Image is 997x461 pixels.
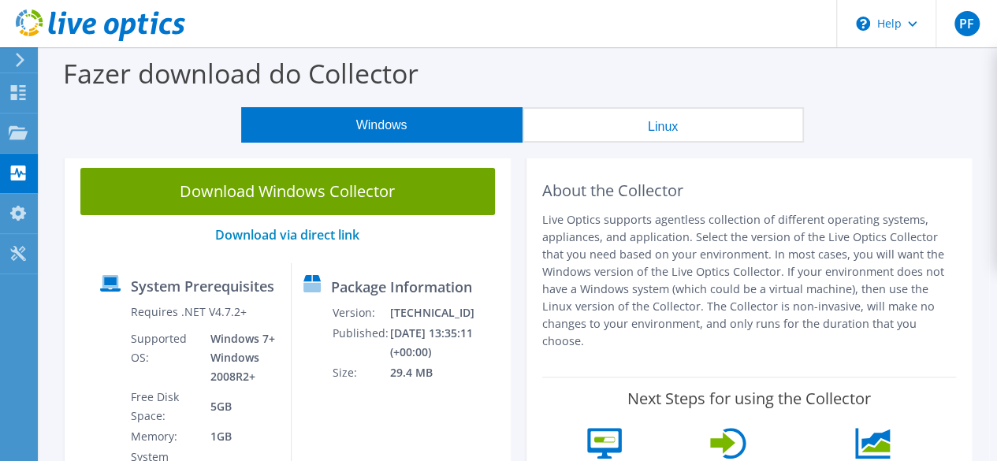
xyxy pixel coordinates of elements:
[131,278,274,294] label: System Prerequisites
[130,426,199,447] td: Memory:
[389,362,504,383] td: 29.4 MB
[215,226,359,244] a: Download via direct link
[199,329,278,387] td: Windows 7+ Windows 2008R2+
[389,323,504,362] td: [DATE] 13:35:11 (+00:00)
[954,11,980,36] span: PF
[332,362,389,383] td: Size:
[856,17,870,31] svg: \n
[542,181,957,200] h2: About the Collector
[627,389,871,408] label: Next Steps for using the Collector
[332,323,389,362] td: Published:
[80,168,495,215] a: Download Windows Collector
[130,329,199,387] td: Supported OS:
[199,426,278,447] td: 1GB
[130,387,199,426] td: Free Disk Space:
[199,387,278,426] td: 5GB
[542,211,957,350] p: Live Optics supports agentless collection of different operating systems, appliances, and applica...
[389,303,504,323] td: [TECHNICAL_ID]
[241,107,523,143] button: Windows
[523,107,804,143] button: Linux
[331,279,472,295] label: Package Information
[332,303,389,323] td: Version:
[131,304,247,320] label: Requires .NET V4.7.2+
[63,55,419,91] label: Fazer download do Collector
